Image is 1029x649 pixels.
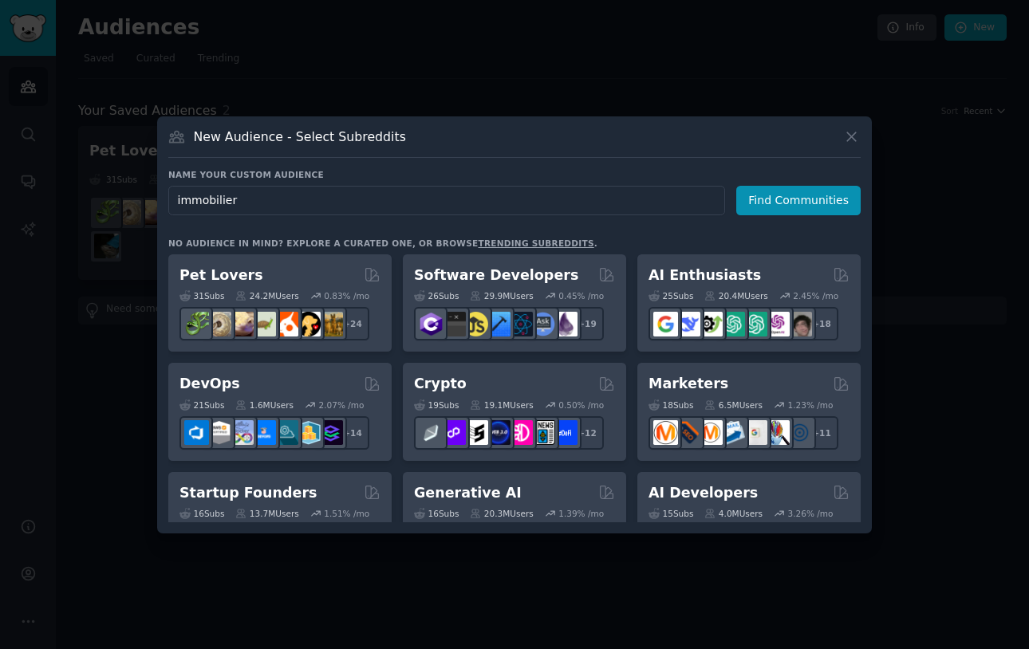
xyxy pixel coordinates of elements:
[649,483,758,503] h2: AI Developers
[720,420,745,445] img: Emailmarketing
[765,312,790,336] img: OpenAIDev
[508,420,533,445] img: defiblockchain
[229,312,254,336] img: leopardgeckos
[296,312,321,336] img: PetAdvice
[553,420,578,445] img: defi_
[414,265,578,285] h2: Software Developers
[324,290,369,301] div: 0.83 % /mo
[486,312,511,336] img: iOSProgramming
[793,290,838,301] div: 2.45 % /mo
[787,420,812,445] img: OnlineMarketing
[441,420,466,445] img: 0xPolygon
[179,374,240,394] h2: DevOps
[441,312,466,336] img: software
[235,399,294,411] div: 1.6M Users
[698,420,723,445] img: AskMarketing
[486,420,511,445] img: web3
[553,312,578,336] img: elixir
[251,420,276,445] img: DevOpsLinks
[649,374,728,394] h2: Marketers
[470,399,533,411] div: 19.1M Users
[743,420,767,445] img: googleads
[649,399,693,411] div: 18 Sub s
[324,508,369,519] div: 1.51 % /mo
[463,312,488,336] img: learnjavascript
[558,290,604,301] div: 0.45 % /mo
[704,508,763,519] div: 4.0M Users
[743,312,767,336] img: chatgpt_prompts_
[805,307,838,340] div: + 18
[649,290,693,301] div: 25 Sub s
[235,508,298,519] div: 13.7M Users
[274,420,298,445] img: platformengineering
[414,374,467,394] h2: Crypto
[558,508,604,519] div: 1.39 % /mo
[530,312,555,336] img: AskComputerScience
[296,420,321,445] img: aws_cdk
[168,169,861,180] h3: Name your custom audience
[414,483,522,503] h2: Generative AI
[179,399,224,411] div: 21 Sub s
[765,420,790,445] img: MarketingResearch
[235,290,298,301] div: 24.2M Users
[179,290,224,301] div: 31 Sub s
[653,312,678,336] img: GoogleGeminiAI
[704,399,763,411] div: 6.5M Users
[194,128,406,145] h3: New Audience - Select Subreddits
[558,399,604,411] div: 0.50 % /mo
[478,238,593,248] a: trending subreddits
[470,508,533,519] div: 20.3M Users
[463,420,488,445] img: ethstaker
[251,312,276,336] img: turtle
[805,416,838,450] div: + 11
[736,186,861,215] button: Find Communities
[676,420,700,445] img: bigseo
[207,312,231,336] img: ballpython
[319,399,365,411] div: 2.07 % /mo
[207,420,231,445] img: AWS_Certified_Experts
[318,420,343,445] img: PlatformEngineers
[649,508,693,519] div: 15 Sub s
[414,290,459,301] div: 26 Sub s
[787,312,812,336] img: ArtificalIntelligence
[168,238,597,249] div: No audience in mind? Explore a curated one, or browse .
[570,307,604,340] div: + 19
[274,312,298,336] img: cockatiel
[179,483,317,503] h2: Startup Founders
[184,420,209,445] img: azuredevops
[704,290,767,301] div: 20.4M Users
[179,508,224,519] div: 16 Sub s
[419,420,444,445] img: ethfinance
[336,307,369,340] div: + 24
[318,312,343,336] img: dogbreed
[653,420,678,445] img: content_marketing
[698,312,723,336] img: AItoolsCatalog
[168,186,725,215] input: Pick a short name, like "Digital Marketers" or "Movie-Goers"
[508,312,533,336] img: reactnative
[179,265,263,285] h2: Pet Lovers
[720,312,745,336] img: chatgpt_promptDesign
[788,399,834,411] div: 1.23 % /mo
[414,399,459,411] div: 19 Sub s
[570,416,604,450] div: + 12
[470,290,533,301] div: 29.9M Users
[649,265,761,285] h2: AI Enthusiasts
[530,420,555,445] img: CryptoNews
[184,312,209,336] img: herpetology
[336,416,369,450] div: + 14
[788,508,834,519] div: 3.26 % /mo
[414,508,459,519] div: 16 Sub s
[419,312,444,336] img: csharp
[229,420,254,445] img: Docker_DevOps
[676,312,700,336] img: DeepSeek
